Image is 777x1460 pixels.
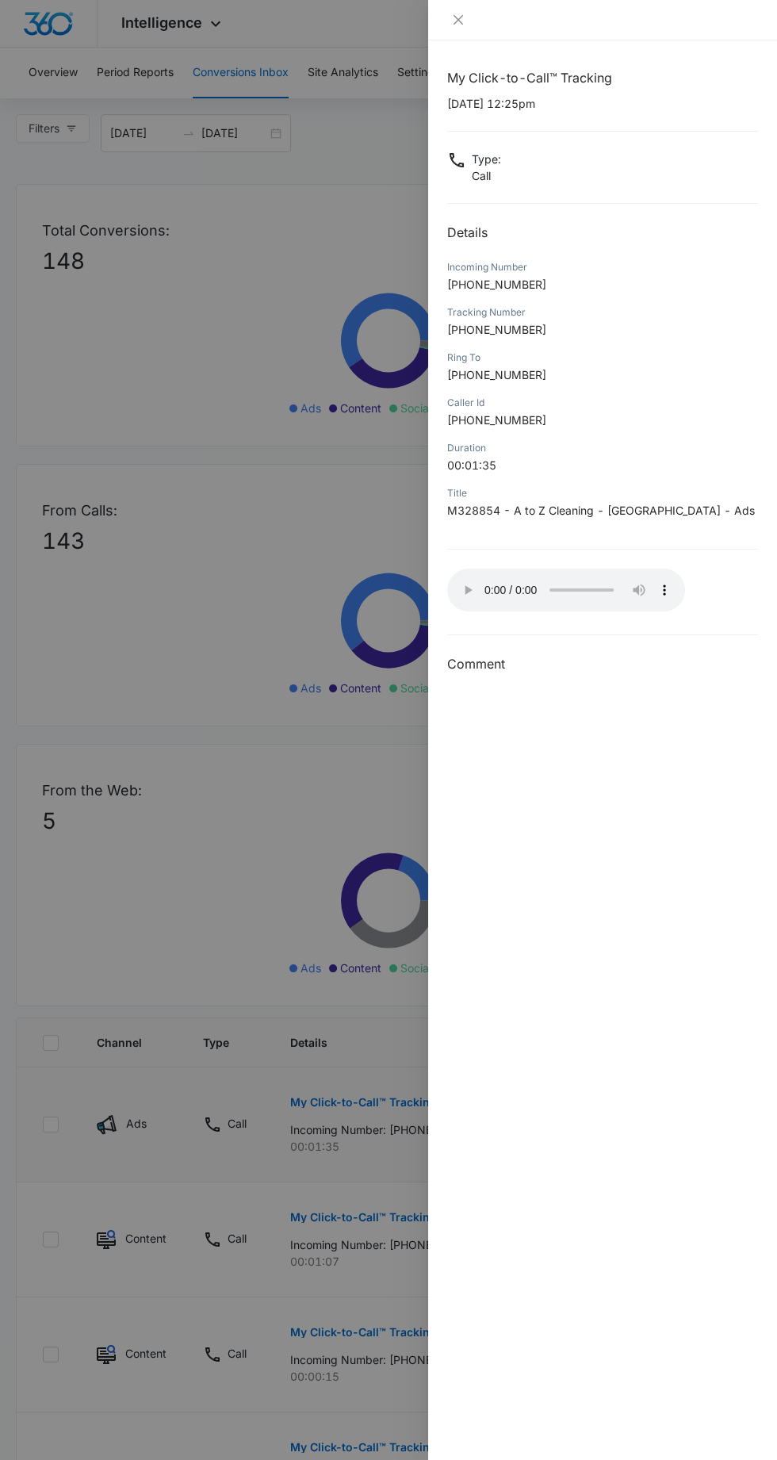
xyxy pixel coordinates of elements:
[447,305,758,320] div: Tracking Number
[447,68,758,87] h1: My Click-to-Call™ Tracking
[447,569,685,611] audio: Your browser does not support the audio tag.
[447,413,546,427] span: [PHONE_NUMBER]
[447,486,758,500] div: Title
[447,351,758,365] div: Ring To
[447,13,469,27] button: Close
[447,278,546,291] span: [PHONE_NUMBER]
[447,95,758,112] p: [DATE] 12:25pm
[447,323,546,336] span: [PHONE_NUMBER]
[447,260,758,274] div: Incoming Number
[447,458,496,472] span: 00:01:35
[472,167,501,184] p: Call
[447,223,758,242] h2: Details
[447,504,755,517] span: M328854 - A to Z Cleaning - [GEOGRAPHIC_DATA] - Ads
[472,151,501,167] p: Type :
[452,13,465,26] span: close
[447,396,758,410] div: Caller Id
[447,441,758,455] div: Duration
[447,654,758,673] h3: Comment
[447,368,546,381] span: [PHONE_NUMBER]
